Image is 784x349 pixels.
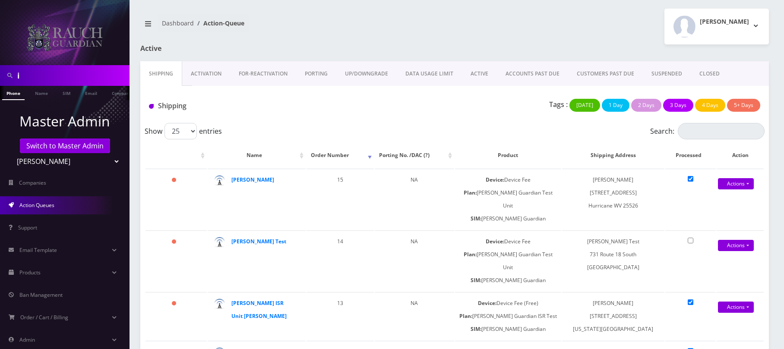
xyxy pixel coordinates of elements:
[650,123,765,139] label: Search:
[149,102,344,110] h1: Shipping
[336,61,397,86] a: UP/DOWNGRADE
[471,215,481,222] b: SIM:
[208,143,306,168] th: Name: activate to sort column ascending
[455,169,561,230] td: Device Fee [PERSON_NAME] Guardian Test Unit [PERSON_NAME] Guardian
[664,9,769,44] button: [PERSON_NAME]
[397,61,462,86] a: DATA USAGE LIMIT
[2,86,25,100] a: Phone
[602,99,629,112] button: 1 Day
[691,61,728,86] a: CLOSED
[631,99,661,112] button: 2 Days
[26,23,104,52] img: Rauch
[58,86,75,99] a: SIM
[107,86,136,99] a: Company
[307,230,374,291] td: 14
[19,269,41,276] span: Products
[471,325,481,333] b: SIM:
[19,246,57,254] span: Email Template
[471,277,481,284] b: SIM:
[455,230,561,291] td: Device Fee [PERSON_NAME] Guardian Test Unit [PERSON_NAME] Guardian
[375,292,454,340] td: NA
[562,230,664,291] td: [PERSON_NAME] Test 731 Route 18 South [GEOGRAPHIC_DATA]
[194,19,244,28] li: Action-Queue
[718,302,754,313] a: Actions
[568,61,643,86] a: CUSTOMERS PAST DUE
[140,61,182,86] a: Shipping
[486,238,504,245] b: Device:
[663,99,693,112] button: 3 Days
[643,61,691,86] a: SUSPENDED
[18,224,37,231] span: Support
[549,99,568,110] p: Tags :
[182,61,230,86] a: Activation
[231,299,287,320] a: [PERSON_NAME] ISR Unit [PERSON_NAME]
[19,291,63,299] span: Ban Management
[296,61,336,86] a: PORTING
[459,312,472,320] b: Plan:
[149,104,154,109] img: Shipping
[140,44,341,53] h1: Active
[19,201,54,209] span: Action Queues
[20,138,110,153] a: Switch to Master Admin
[497,61,568,86] a: ACCOUNTS PAST DUE
[695,99,725,112] button: 4 Days
[375,169,454,230] td: NA
[562,292,664,340] td: [PERSON_NAME] [STREET_ADDRESS] [US_STATE][GEOGRAPHIC_DATA]
[375,143,454,168] th: Porting No. /DAC (?): activate to sort column ascending
[562,169,664,230] td: [PERSON_NAME] [STREET_ADDRESS] Hurricane WV 25526
[20,314,68,321] span: Order / Cart / Billing
[140,14,448,39] nav: breadcrumb
[717,143,764,168] th: Action
[19,179,46,186] span: Companies
[455,292,561,340] td: Device Fee (Free) [PERSON_NAME] Guardian ISR Test [PERSON_NAME] Guardian
[19,336,35,343] span: Admin
[665,143,716,168] th: Processed: activate to sort column ascending
[569,99,600,112] button: [DATE]
[455,143,561,168] th: Product
[162,19,194,27] a: Dashboard
[307,143,374,168] th: Order Number: activate to sort column ascending
[486,176,504,183] b: Device:
[718,240,754,251] a: Actions
[231,238,286,245] a: [PERSON_NAME] Test
[307,169,374,230] td: 15
[307,292,374,340] td: 13
[464,251,477,258] b: Plan:
[464,189,477,196] b: Plan:
[145,123,222,139] label: Show entries
[17,67,127,84] input: Search in Company
[678,123,765,139] input: Search:
[230,61,296,86] a: FOR-REActivation
[375,230,454,291] td: NA
[145,143,207,168] th: : activate to sort column ascending
[462,61,497,86] a: ACTIVE
[727,99,760,112] button: 5+ Days
[31,86,52,99] a: Name
[562,143,664,168] th: Shipping Address
[231,176,274,183] a: [PERSON_NAME]
[718,178,754,189] a: Actions
[700,18,749,25] h2: [PERSON_NAME]
[164,123,197,139] select: Showentries
[478,299,496,307] b: Device:
[81,86,101,99] a: Email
